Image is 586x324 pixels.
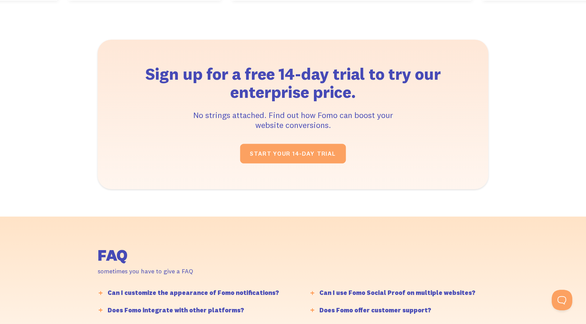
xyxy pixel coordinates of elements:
[136,65,450,101] h2: Sign up for a free 14-day trial to try our enterprise price.
[108,288,279,298] div: Can I customize the appearance of Fomo notifications?
[190,110,396,130] div: No strings attached. Find out how Fomo can boost your website conversions.
[98,247,386,263] h2: FAQ
[108,306,244,315] div: Does Fomo integrate with other platforms?
[240,144,346,164] a: START YOUR 14-DAY TRIAL
[319,288,475,298] div: Can I use Fomo Social Proof on multiple websites?
[98,267,386,276] div: sometimes you have to give a FAQ
[319,306,431,315] div: Does Fomo offer customer support?
[552,290,572,310] iframe: Toggle Customer Support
